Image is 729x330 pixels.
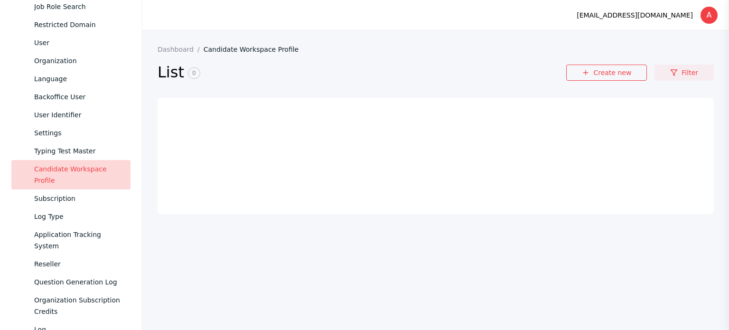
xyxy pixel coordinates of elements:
[34,37,123,48] div: User
[34,91,123,103] div: Backoffice User
[11,207,131,226] a: Log Type
[34,55,123,66] div: Organization
[11,52,131,70] a: Organization
[34,294,123,317] div: Organization Subscription Credits
[654,65,714,81] a: Filter
[34,276,123,288] div: Question Generation Log
[11,16,131,34] a: Restricted Domain
[577,9,693,21] div: [EMAIL_ADDRESS][DOMAIN_NAME]
[34,145,123,157] div: Typing Test Master
[11,124,131,142] a: Settings
[34,73,123,85] div: Language
[566,65,647,81] a: Create new
[11,106,131,124] a: User Identifier
[158,63,566,83] h2: List
[11,291,131,321] a: Organization Subscription Credits
[34,258,123,270] div: Reseller
[34,193,123,204] div: Subscription
[204,46,307,53] a: Candidate Workspace Profile
[34,163,123,186] div: Candidate Workspace Profile
[34,127,123,139] div: Settings
[11,160,131,189] a: Candidate Workspace Profile
[11,34,131,52] a: User
[11,189,131,207] a: Subscription
[11,255,131,273] a: Reseller
[11,142,131,160] a: Typing Test Master
[11,226,131,255] a: Application Tracking System
[188,67,200,79] span: 0
[701,7,718,24] div: A
[158,46,204,53] a: Dashboard
[34,19,123,30] div: Restricted Domain
[34,109,123,121] div: User Identifier
[34,229,123,252] div: Application Tracking System
[34,1,123,12] div: Job Role Search
[11,88,131,106] a: Backoffice User
[11,273,131,291] a: Question Generation Log
[11,70,131,88] a: Language
[34,211,123,222] div: Log Type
